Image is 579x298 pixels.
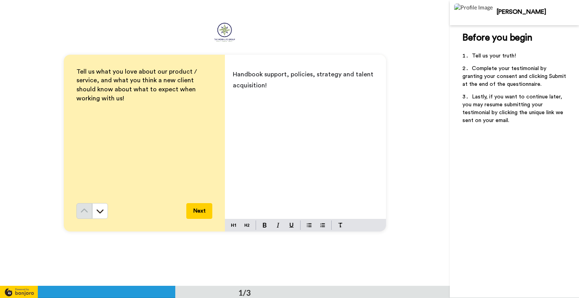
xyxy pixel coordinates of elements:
img: bold-mark.svg [263,223,267,228]
span: Tell us your truth! [472,53,516,59]
img: heading-one-block.svg [231,222,236,228]
img: bulleted-block.svg [307,222,312,228]
span: Before you begin [462,33,532,43]
img: italic-mark.svg [277,223,280,228]
span: Lastly, if you want to continue later, you may resume submitting your testimonial by clicking the... [462,94,565,123]
div: [PERSON_NAME] [497,8,579,16]
span: Complete your testimonial by granting your consent and clicking Submit at the end of the question... [462,66,568,87]
img: numbered-block.svg [320,222,325,228]
button: Next [186,203,212,219]
img: underline-mark.svg [289,223,294,228]
div: 1/3 [226,287,264,298]
img: Profile Image [454,4,493,11]
img: heading-two-block.svg [245,222,249,228]
span: Tell us what you love about our product / service, and what you think a new client should know ab... [76,68,199,102]
img: clear-format.svg [338,223,343,228]
span: Handbook support, policies, strategy and talent acquisition! [233,71,375,89]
